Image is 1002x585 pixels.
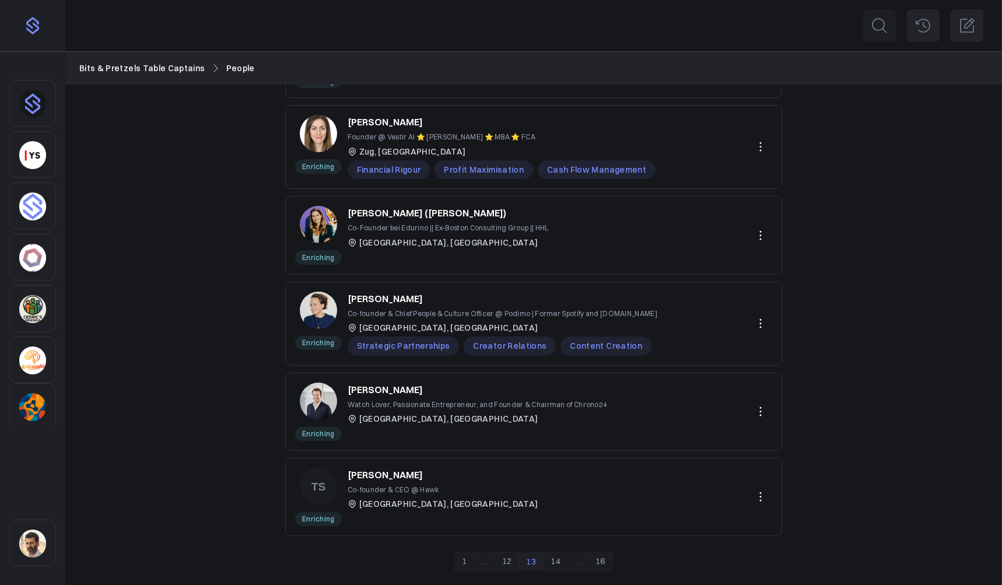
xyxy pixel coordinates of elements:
[300,292,337,329] img: 8965d4e90cf08392cb46a5f793c47b13de4a4a84.jpg
[19,393,46,421] img: 6gff4iocxuy891buyeergockefh7
[348,206,506,220] a: [PERSON_NAME] ([PERSON_NAME])
[518,552,544,571] span: 13
[567,552,588,571] span: ...
[300,115,337,152] img: 3cacd61d3867b306a91b47942091cf03c48babc4.jpg
[454,552,612,571] nav: Page navigation
[295,512,342,526] p: Enriching
[538,160,656,179] span: Cash Flow Management
[295,336,342,350] p: Enriching
[295,427,342,441] p: Enriching
[295,159,342,173] p: Enriching
[543,552,568,571] a: 14
[295,250,342,264] p: Enriching
[348,131,656,142] p: Founder @ Vestir AI ⭐ [PERSON_NAME] ⭐ MBA ⭐ FCA
[474,552,495,571] span: ...
[19,141,46,169] img: yorkseed.co
[19,244,46,272] img: 4hc3xb4og75h35779zhp6duy5ffo
[19,192,46,220] img: 4sptar4mobdn0q43dsu7jy32kx6j
[348,383,423,397] a: [PERSON_NAME]
[19,295,46,323] img: 3pj2efuqyeig3cua8agrd6atck9r
[359,498,538,510] span: [GEOGRAPHIC_DATA], [GEOGRAPHIC_DATA]
[300,383,337,420] img: 67db0e50b9243d4aa6acd1786c1074490f4fb78a.jpg
[19,90,46,118] img: dhnou9yomun9587rl8johsq6w6vr
[359,236,538,249] span: [GEOGRAPHIC_DATA], [GEOGRAPHIC_DATA]
[435,160,533,179] span: Profit Maximisation
[560,337,651,355] span: Content Creation
[348,484,538,495] p: Co-founder & CEO @ Hawk
[359,412,538,425] span: [GEOGRAPHIC_DATA], [GEOGRAPHIC_DATA]
[23,16,42,35] img: purple-logo-f4f985042447f6d3a21d9d2f6d8e0030207d587b440d52f708815e5968048218.png
[79,62,988,75] nav: Breadcrumb
[348,292,423,306] a: [PERSON_NAME]
[79,62,205,75] a: Bits & Pretzels Table Captains
[348,308,657,319] p: Co-founder & Chief People & Culture Officer @ Podimo | Former Spotify and [DOMAIN_NAME]
[495,552,520,571] a: 12
[588,552,613,571] a: 16
[359,321,538,334] span: [GEOGRAPHIC_DATA], [GEOGRAPHIC_DATA]
[300,468,337,505] img: TS
[226,62,255,75] a: People
[300,206,337,243] img: 19a7347088e440dd5893905b292e96df98bdfdfa.jpg
[359,145,466,158] span: Zug, [GEOGRAPHIC_DATA]
[464,337,556,355] span: Creator Relations
[19,530,46,558] img: sqr4epb0z8e5jm577i6jxqftq3ng
[348,468,423,482] a: [PERSON_NAME]
[348,115,423,129] a: [PERSON_NAME]
[19,346,46,374] img: 2jp1kfh9ib76c04m8niqu4f45e0u
[348,160,430,179] span: Financial Rigour
[348,337,460,355] span: Strategic Partnerships
[348,222,549,233] p: Co-Founder bei Edurino || Ex-Boston Consulting Group || HHL
[348,399,608,410] p: Watch Lover, Passionate Entrepreneur, and Founder & Chairman of Chrono24
[454,552,474,571] a: 1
